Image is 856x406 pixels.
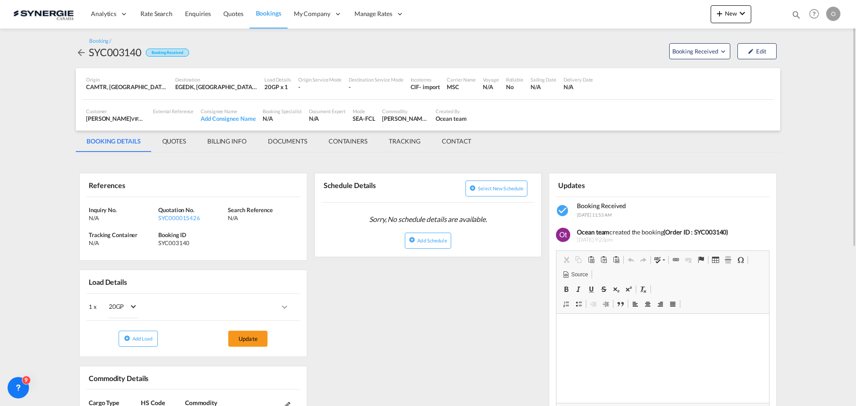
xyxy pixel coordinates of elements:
div: CIF [411,83,420,91]
div: N/A [564,83,593,91]
div: N/A [89,214,156,222]
div: External Reference [153,108,193,115]
div: - [298,83,342,91]
iframe: Editor, editor2 [556,314,769,403]
div: Load Details [86,274,131,289]
md-icon: icon-magnify [791,10,801,20]
button: icon-plus 400-fgNewicon-chevron-down [711,5,751,23]
span: My Company [294,9,330,18]
div: Delivery Date [564,76,593,83]
div: [PERSON_NAME] [86,115,146,123]
span: Search Reference [228,206,272,213]
div: Ocean team [436,115,466,123]
span: Source [570,271,588,279]
md-icon: icon-arrow-left [76,47,86,58]
span: Add Schedule [417,238,447,243]
div: SEA-FCL [353,115,375,123]
div: icon-arrow-left [76,45,89,59]
a: Remove Format [637,283,650,295]
a: Table [709,254,722,266]
a: Align Left [629,298,642,310]
md-icon: icon-plus 400-fg [714,8,725,19]
a: Block Quote [614,298,627,310]
div: SYC003140 [158,239,226,247]
span: Quotes [223,10,243,17]
a: Insert Horizontal Line [722,254,734,266]
div: No [506,83,523,91]
div: N/A [89,239,156,247]
a: Justify [667,298,679,310]
a: Insert/Remove Bulleted List [572,298,585,310]
div: O [826,7,840,21]
a: Superscript [622,283,635,295]
span: Booking Received [577,202,626,209]
md-icon: icon-chevron-down [737,8,748,19]
md-icon: icon-pencil [748,48,754,54]
a: Paste from Word [610,254,622,266]
div: SYC003140 [89,45,141,59]
div: Mode [353,108,375,115]
div: Help [807,6,826,22]
span: Select new schedule [478,185,523,191]
iframe: Chat [7,359,38,393]
a: Insert/Remove Numbered List [560,298,572,310]
div: N/A [228,214,295,222]
a: Redo (Ctrl+Y) [637,254,650,266]
div: Consignee Name [201,108,255,115]
a: Cut (Ctrl+X) [560,254,572,266]
md-tab-item: CONTACT [431,131,482,152]
span: Enquiries [185,10,211,17]
md-pagination-wrapper: Use the left and right arrow keys to navigate between tabs [76,131,482,152]
md-icon: icon-plus-circle [469,185,476,191]
md-tab-item: DOCUMENTS [257,131,318,152]
div: Add Consignee Name [201,115,255,123]
span: Booking ID [158,231,186,238]
md-icon: icon-plus-circle [124,335,130,341]
button: Open demo menu [669,43,730,59]
a: Subscript [610,283,622,295]
span: Bookings [256,9,281,17]
a: Italic (Ctrl+I) [572,283,585,295]
div: - import [419,83,440,91]
a: Increase Indent [600,298,612,310]
span: VIFRANC [131,115,152,122]
div: Voyage [483,76,498,83]
md-tab-item: BOOKING DETAILS [76,131,152,152]
div: References [86,177,191,193]
md-icon: icon-checkbox-marked-circle [556,204,570,218]
span: [DATE] 11:53 AM [577,212,612,217]
img: 1f56c880d42311ef80fc7dca854c8e59.png [13,4,74,24]
md-tab-item: TRACKING [378,131,431,152]
div: Updates [556,177,661,193]
span: Analytics [91,9,116,18]
div: N/A [309,115,346,123]
b: Ocean team [577,228,609,236]
a: Link (Ctrl+K) [670,254,682,266]
div: Destination [175,76,257,83]
md-select: Choose [97,296,145,318]
a: Undo (Ctrl+Z) [625,254,637,266]
div: Origin Service Mode [298,76,342,83]
a: Align Right [654,298,667,310]
a: Paste as plain text (Ctrl+Shift+V) [597,254,610,266]
a: Underline (Ctrl+U) [585,283,597,295]
span: Manage Rates [354,9,392,18]
button: icon-plus-circleAdd Schedule [405,233,451,249]
span: Tracking Container [89,231,137,238]
div: N/A [263,115,301,123]
div: icon-magnify [791,10,801,23]
div: Booking Received [146,49,189,57]
button: icon-pencilEdit [737,43,777,59]
a: Spell Check As You Type [652,254,667,266]
a: Unlink [682,254,695,266]
div: Booking Specialist [263,108,301,115]
div: CAMTR, Montreal, QC, Canada, North America, Americas [86,83,168,91]
div: Destination Service Mode [349,76,403,83]
div: 20GP x 1 [264,83,291,91]
div: N/A [483,83,498,91]
div: Schedule Details [321,177,426,199]
div: N/A [531,83,556,91]
div: Commodity Details [86,370,191,385]
md-tab-item: BILLING INFO [197,131,257,152]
